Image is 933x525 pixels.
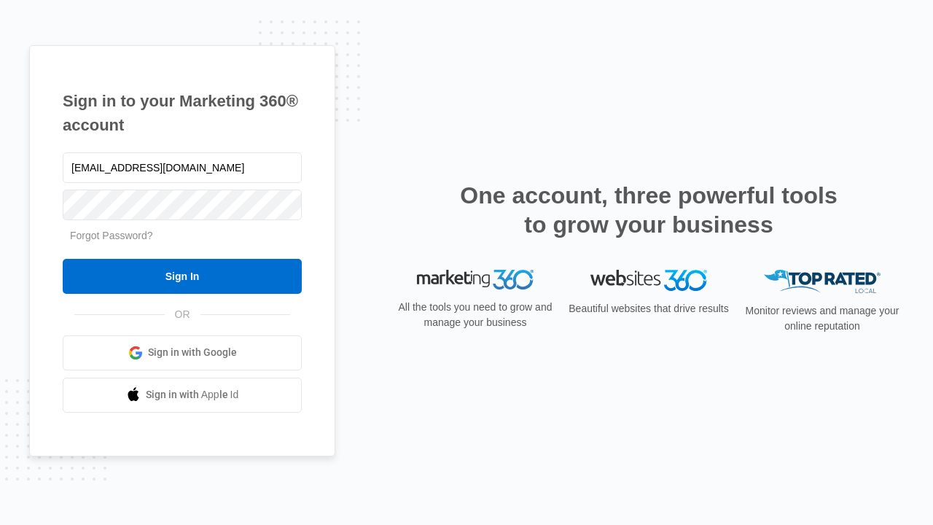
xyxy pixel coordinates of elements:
[764,270,881,294] img: Top Rated Local
[70,230,153,241] a: Forgot Password?
[146,387,239,402] span: Sign in with Apple Id
[394,300,557,330] p: All the tools you need to grow and manage your business
[567,301,730,316] p: Beautiful websites that drive results
[165,307,200,322] span: OR
[148,345,237,360] span: Sign in with Google
[456,181,842,239] h2: One account, three powerful tools to grow your business
[63,259,302,294] input: Sign In
[63,89,302,137] h1: Sign in to your Marketing 360® account
[63,378,302,413] a: Sign in with Apple Id
[63,152,302,183] input: Email
[741,303,904,334] p: Monitor reviews and manage your online reputation
[590,270,707,291] img: Websites 360
[63,335,302,370] a: Sign in with Google
[417,270,534,290] img: Marketing 360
